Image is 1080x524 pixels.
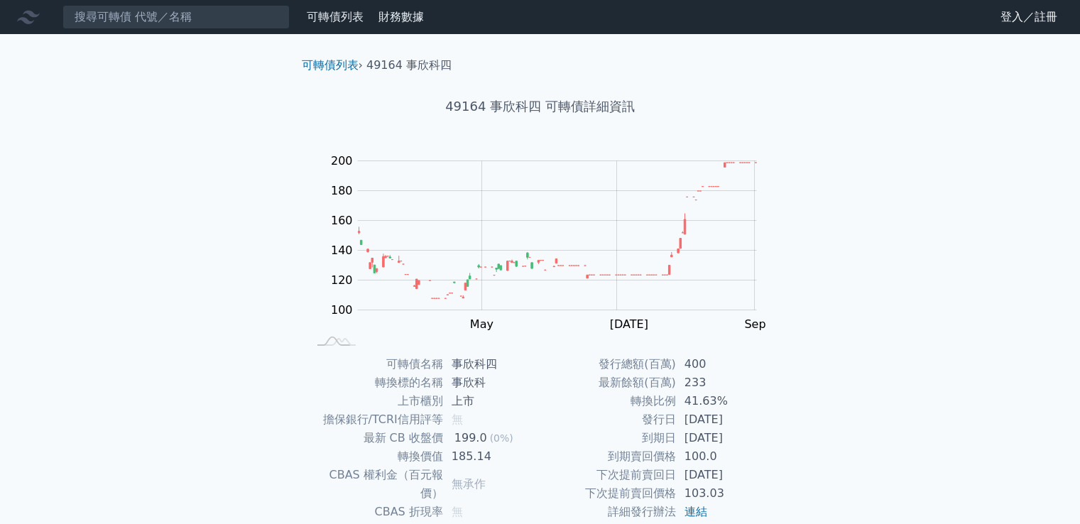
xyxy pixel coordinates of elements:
td: [DATE] [676,429,773,447]
a: 連結 [684,505,707,518]
span: 無 [452,413,463,426]
td: 可轉債名稱 [307,355,443,373]
td: 最新 CB 收盤價 [307,429,443,447]
td: [DATE] [676,466,773,484]
td: 400 [676,355,773,373]
td: 上市 [443,392,540,410]
a: 可轉債列表 [307,10,364,23]
td: 詳細發行辦法 [540,503,676,521]
span: 無承作 [452,477,486,491]
g: Chart [323,154,778,331]
tspan: 140 [331,244,353,257]
td: 最新餘額(百萬) [540,373,676,392]
a: 登入／註冊 [989,6,1069,28]
li: 49164 事欣科四 [366,57,452,74]
input: 搜尋可轉債 代號／名稱 [62,5,290,29]
tspan: [DATE] [610,317,648,331]
li: › [302,57,363,74]
div: 199.0 [452,429,490,447]
td: 41.63% [676,392,773,410]
tspan: May [470,317,493,331]
td: [DATE] [676,410,773,429]
td: 到期日 [540,429,676,447]
td: 轉換比例 [540,392,676,410]
td: 發行總額(百萬) [540,355,676,373]
td: 到期賣回價格 [540,447,676,466]
tspan: 120 [331,273,353,287]
td: 103.03 [676,484,773,503]
td: 事欣科四 [443,355,540,373]
h1: 49164 事欣科四 可轉債詳細資訊 [290,97,790,116]
a: 財務數據 [378,10,424,23]
tspan: 160 [331,214,353,227]
span: (0%) [490,432,513,444]
td: 轉換標的名稱 [307,373,443,392]
tspan: 200 [331,154,353,168]
td: 發行日 [540,410,676,429]
td: 233 [676,373,773,392]
td: CBAS 折現率 [307,503,443,521]
td: 100.0 [676,447,773,466]
tspan: Sep [744,317,765,331]
g: Series [358,163,756,298]
td: 下次提前賣回價格 [540,484,676,503]
td: 擔保銀行/TCRI信用評等 [307,410,443,429]
td: 事欣科 [443,373,540,392]
td: 轉換價值 [307,447,443,466]
span: 無 [452,505,463,518]
td: CBAS 權利金（百元報價） [307,466,443,503]
tspan: 180 [331,184,353,197]
td: 下次提前賣回日 [540,466,676,484]
a: 可轉債列表 [302,58,359,72]
tspan: 100 [331,303,353,317]
td: 上市櫃別 [307,392,443,410]
td: 185.14 [443,447,540,466]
